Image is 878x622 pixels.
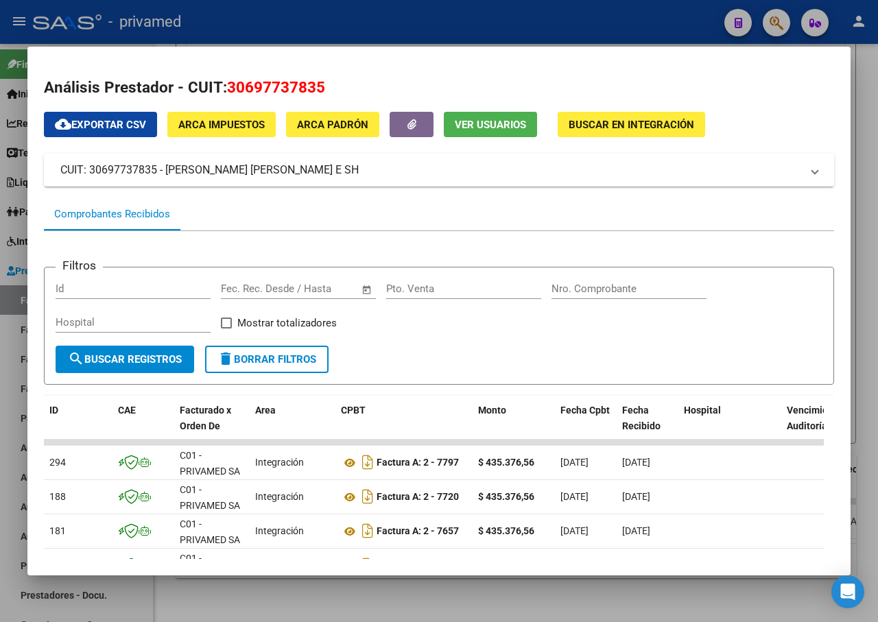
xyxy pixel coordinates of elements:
datatable-header-cell: CPBT [335,396,473,456]
span: Integración [255,525,304,536]
button: Open calendar [359,282,375,298]
button: Borrar Filtros [205,346,329,373]
span: Exportar CSV [55,119,146,131]
button: ARCA Impuestos [167,112,276,137]
h2: Análisis Prestador - CUIT: [44,76,834,99]
datatable-header-cell: Fecha Recibido [617,396,678,456]
datatable-header-cell: Hospital [678,396,781,456]
i: Descargar documento [359,554,377,576]
span: Vencimiento Auditoría [787,405,842,431]
span: [DATE] [560,491,589,502]
span: [DATE] [622,457,650,468]
span: CAE [118,405,136,416]
span: Integración [255,491,304,502]
mat-panel-title: CUIT: 30697737835 - [PERSON_NAME] [PERSON_NAME] E SH [60,162,801,178]
i: Descargar documento [359,520,377,542]
input: Fecha inicio [221,283,276,295]
button: Buscar Registros [56,346,194,373]
span: CPBT [341,405,366,416]
span: Area [255,405,276,416]
strong: Factura A: 2 - 7657 [377,526,459,537]
span: Ver Usuarios [455,119,526,131]
span: ID [49,405,58,416]
mat-icon: search [68,350,84,367]
i: Descargar documento [359,486,377,507]
datatable-header-cell: Vencimiento Auditoría [781,396,843,456]
button: Buscar en Integración [558,112,705,137]
strong: Factura A: 2 - 7797 [377,457,459,468]
span: ARCA Impuestos [178,119,265,131]
span: Buscar en Integración [569,119,694,131]
span: Facturado x Orden De [180,405,231,431]
span: Hospital [684,405,721,416]
button: Ver Usuarios [444,112,537,137]
datatable-header-cell: Fecha Cpbt [555,396,617,456]
span: [DATE] [560,457,589,468]
span: Integración [255,457,304,468]
span: 30697737835 [227,78,325,96]
button: Exportar CSV [44,112,157,137]
span: 294 [49,457,66,468]
span: C01 - PRIVAMED SA [180,450,240,477]
span: C01 - PRIVAMED SA [180,518,240,545]
span: Borrar Filtros [217,353,316,366]
span: [DATE] [622,491,650,502]
span: C01 - PRIVAMED SA [180,553,240,579]
datatable-header-cell: CAE [112,396,174,456]
span: ARCA Padrón [297,119,368,131]
span: Fecha Cpbt [560,405,610,416]
datatable-header-cell: Facturado x Orden De [174,396,250,456]
mat-icon: cloud_download [55,116,71,132]
datatable-header-cell: Monto [473,396,555,456]
datatable-header-cell: Area [250,396,335,456]
strong: $ 435.376,56 [478,457,534,468]
strong: $ 435.376,56 [478,491,534,502]
button: ARCA Padrón [286,112,379,137]
span: 188 [49,491,66,502]
span: C01 - PRIVAMED SA [180,484,240,511]
span: Monto [478,405,506,416]
h3: Filtros [56,256,103,274]
strong: Factura A: 2 - 7720 [377,492,459,503]
span: Buscar Registros [68,353,182,366]
span: Fecha Recibido [622,405,661,431]
i: Descargar documento [359,451,377,473]
span: 181 [49,525,66,536]
span: Mostrar totalizadores [237,315,337,331]
datatable-header-cell: ID [44,396,112,456]
mat-expansion-panel-header: CUIT: 30697737835 - [PERSON_NAME] [PERSON_NAME] E SH [44,154,834,187]
strong: $ 435.376,56 [478,525,534,536]
input: Fecha fin [289,283,355,295]
span: [DATE] [560,525,589,536]
mat-icon: delete [217,350,234,367]
div: Comprobantes Recibidos [54,206,170,222]
span: [DATE] [622,525,650,536]
div: Open Intercom Messenger [831,575,864,608]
